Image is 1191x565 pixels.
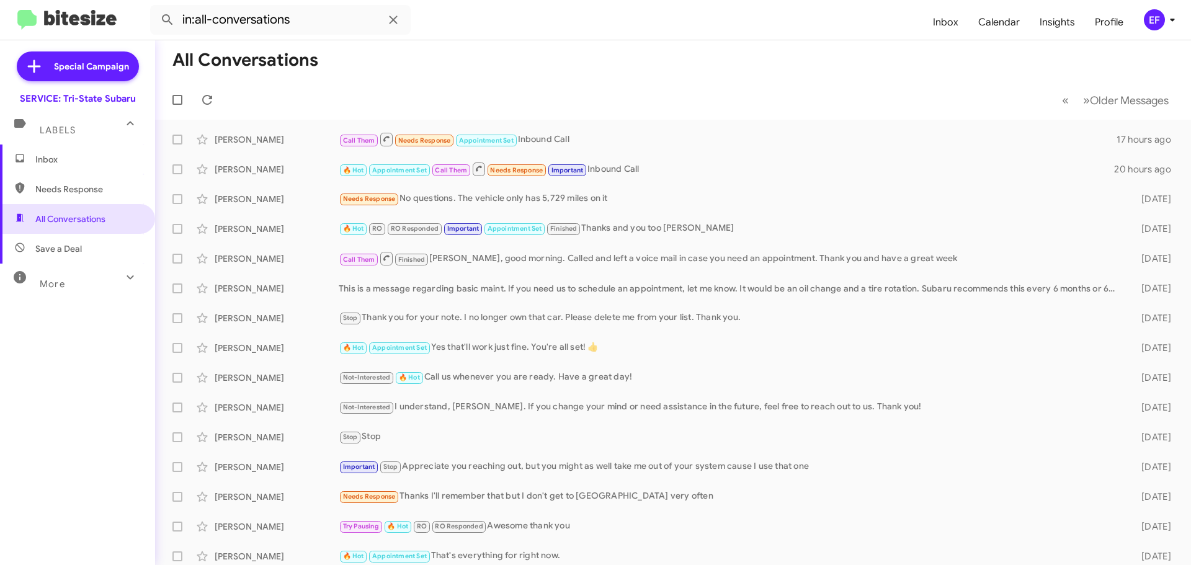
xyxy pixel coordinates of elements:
[551,166,584,174] span: Important
[387,522,408,530] span: 🔥 Hot
[343,492,396,500] span: Needs Response
[339,400,1122,414] div: I understand, [PERSON_NAME]. If you change your mind or need assistance in the future, feel free ...
[339,340,1122,355] div: Yes that'll work just fine. You're all set! 👍
[1122,223,1181,235] div: [DATE]
[35,213,105,225] span: All Conversations
[343,225,364,233] span: 🔥 Hot
[417,522,427,530] span: RO
[1122,342,1181,354] div: [DATE]
[215,223,339,235] div: [PERSON_NAME]
[398,256,426,264] span: Finished
[20,92,136,105] div: SERVICE: Tri-State Subaru
[1122,491,1181,503] div: [DATE]
[339,311,1122,325] div: Thank you for your note. I no longer own that car. Please delete me from your list. Thank you.
[372,344,427,352] span: Appointment Set
[339,131,1117,147] div: Inbound Call
[35,242,82,255] span: Save a Deal
[339,282,1122,295] div: This is a message regarding basic maint. If you need us to schedule an appointment, let me know. ...
[343,344,364,352] span: 🔥 Hot
[488,225,542,233] span: Appointment Set
[1144,9,1165,30] div: EF
[35,153,141,166] span: Inbox
[490,166,543,174] span: Needs Response
[1122,461,1181,473] div: [DATE]
[383,463,398,471] span: Stop
[339,549,1122,563] div: That's everything for right now.
[372,552,427,560] span: Appointment Set
[339,460,1122,474] div: Appreciate you reaching out, but you might as well take me out of your system cause I use that one
[215,342,339,354] div: [PERSON_NAME]
[1030,4,1085,40] a: Insights
[40,125,76,136] span: Labels
[398,136,451,145] span: Needs Response
[1076,87,1176,113] button: Next
[1114,163,1181,176] div: 20 hours ago
[1090,94,1169,107] span: Older Messages
[343,552,364,560] span: 🔥 Hot
[1122,371,1181,384] div: [DATE]
[215,491,339,503] div: [PERSON_NAME]
[215,312,339,324] div: [PERSON_NAME]
[215,401,339,414] div: [PERSON_NAME]
[215,163,339,176] div: [PERSON_NAME]
[17,51,139,81] a: Special Campaign
[35,183,141,195] span: Needs Response
[1062,92,1069,108] span: «
[447,225,480,233] span: Important
[1122,550,1181,563] div: [DATE]
[1083,92,1090,108] span: »
[372,225,382,233] span: RO
[372,166,427,174] span: Appointment Set
[1122,520,1181,533] div: [DATE]
[215,550,339,563] div: [PERSON_NAME]
[399,373,420,381] span: 🔥 Hot
[339,161,1114,177] div: Inbound Call
[343,433,358,441] span: Stop
[1122,282,1181,295] div: [DATE]
[1122,401,1181,414] div: [DATE]
[54,60,129,73] span: Special Campaign
[550,225,578,233] span: Finished
[215,193,339,205] div: [PERSON_NAME]
[339,489,1122,504] div: Thanks I'll remember that but I don't get to [GEOGRAPHIC_DATA] very often
[215,431,339,443] div: [PERSON_NAME]
[343,136,375,145] span: Call Them
[391,225,439,233] span: RO Responded
[339,370,1122,385] div: Call us whenever you are ready. Have a great day!
[343,314,358,322] span: Stop
[1055,87,1176,113] nav: Page navigation example
[215,371,339,384] div: [PERSON_NAME]
[343,463,375,471] span: Important
[343,403,391,411] span: Not-Interested
[339,221,1122,236] div: Thanks and you too [PERSON_NAME]
[968,4,1030,40] a: Calendar
[215,520,339,533] div: [PERSON_NAME]
[459,136,514,145] span: Appointment Set
[339,192,1122,206] div: No questions. The vehicle only has 5,729 miles on it
[339,251,1122,266] div: [PERSON_NAME], good morning. Called and left a voice mail in case you need an appointment. Thank ...
[215,461,339,473] div: [PERSON_NAME]
[1122,431,1181,443] div: [DATE]
[923,4,968,40] a: Inbox
[343,256,375,264] span: Call Them
[1117,133,1181,146] div: 17 hours ago
[343,522,379,530] span: Try Pausing
[1133,9,1177,30] button: EF
[343,373,391,381] span: Not-Interested
[215,282,339,295] div: [PERSON_NAME]
[343,166,364,174] span: 🔥 Hot
[1122,252,1181,265] div: [DATE]
[172,50,318,70] h1: All Conversations
[150,5,411,35] input: Search
[339,519,1122,533] div: Awesome thank you
[215,252,339,265] div: [PERSON_NAME]
[215,133,339,146] div: [PERSON_NAME]
[343,195,396,203] span: Needs Response
[1055,87,1076,113] button: Previous
[1122,193,1181,205] div: [DATE]
[1085,4,1133,40] a: Profile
